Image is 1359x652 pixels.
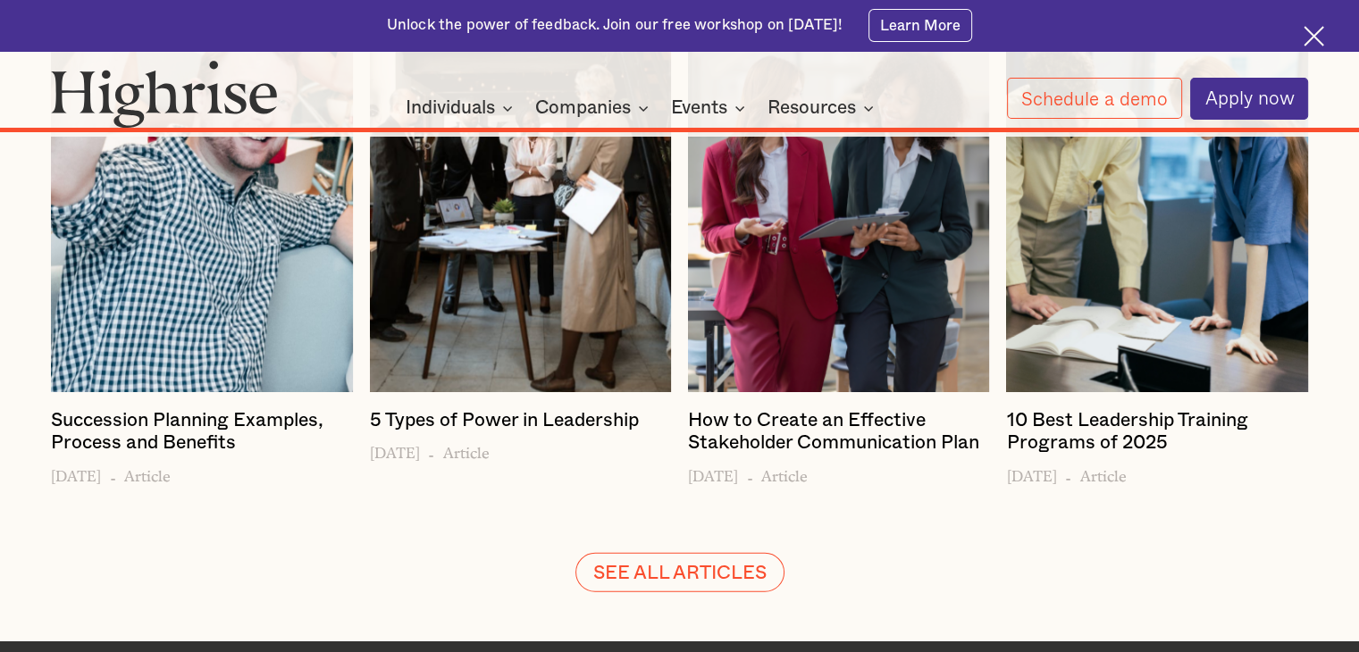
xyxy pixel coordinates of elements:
[671,97,727,119] div: Events
[51,409,352,455] h4: Succession Planning Examples, Process and Benefits
[688,409,989,455] h4: How to Create an Effective Stakeholder Communication Plan
[406,97,495,119] div: Individuals
[868,9,973,41] a: Learn More
[387,15,843,36] div: Unlock the power of feedback. Join our free workshop on [DATE]!
[1006,462,1056,485] h6: [DATE]
[768,97,856,119] div: Resources
[1304,26,1324,46] img: Cross icon
[768,97,879,119] div: Resources
[747,462,753,485] h6: -
[370,439,420,462] h6: [DATE]
[428,439,434,462] h6: -
[535,97,654,119] div: Companies
[51,462,101,485] h6: [DATE]
[1190,78,1308,120] a: Apply now
[110,462,116,485] h6: -
[370,409,639,439] a: 5 Types of Power in Leadership
[51,409,352,462] a: Succession Planning Examples, Process and Benefits
[1006,409,1307,462] a: 10 Best Leadership Training Programs of 2025
[688,462,738,485] h6: [DATE]
[761,462,808,485] h6: Article
[671,97,751,119] div: Events
[51,60,278,129] img: Highrise logo
[575,553,784,592] a: SEE ALL ARTICLES
[1079,462,1126,485] h6: Article
[124,462,171,485] h6: Article
[1006,409,1307,455] h4: 10 Best Leadership Training Programs of 2025
[1007,78,1182,119] a: Schedule a demo
[406,97,518,119] div: Individuals
[443,439,490,462] h6: Article
[535,97,631,119] div: Companies
[1065,462,1071,485] h6: -
[688,409,989,462] a: How to Create an Effective Stakeholder Communication Plan
[370,409,639,432] h4: 5 Types of Power in Leadership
